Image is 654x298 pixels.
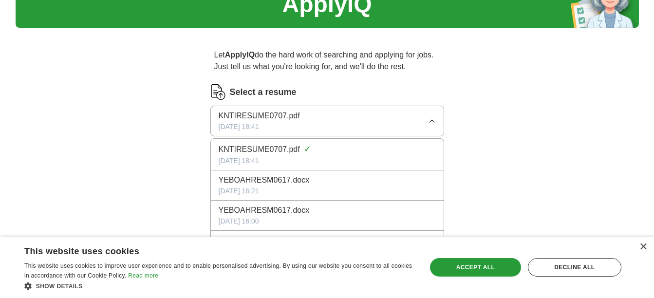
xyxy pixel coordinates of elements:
[36,283,83,290] span: Show details
[128,272,158,279] a: Read more, opens a new window
[528,258,621,277] div: Decline all
[304,143,311,156] span: ✓
[219,144,300,155] span: KNTIRESUME0707.pdf
[639,243,647,251] div: Close
[24,281,414,291] div: Show details
[230,86,297,99] label: Select a resume
[219,110,300,122] span: KNTIRESUME0707.pdf
[430,258,521,277] div: Accept all
[219,156,436,166] div: [DATE] 18:41
[219,205,310,216] span: YEBOAHRESM0617.docx
[219,174,310,186] span: YEBOAHRESM0617.docx
[210,106,444,136] button: KNTIRESUME0707.pdf[DATE] 18:41
[219,122,259,132] span: [DATE] 18:41
[219,216,436,226] div: [DATE] 16:00
[210,84,226,100] img: CV Icon
[219,235,310,246] span: YEBOAHRESM0617.docx
[210,45,444,76] p: Let do the hard work of searching and applying for jobs. Just tell us what you're looking for, an...
[225,51,255,59] strong: ApplyIQ
[24,262,412,279] span: This website uses cookies to improve user experience and to enable personalised advertising. By u...
[219,186,436,196] div: [DATE] 16:21
[24,242,390,257] div: This website uses cookies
